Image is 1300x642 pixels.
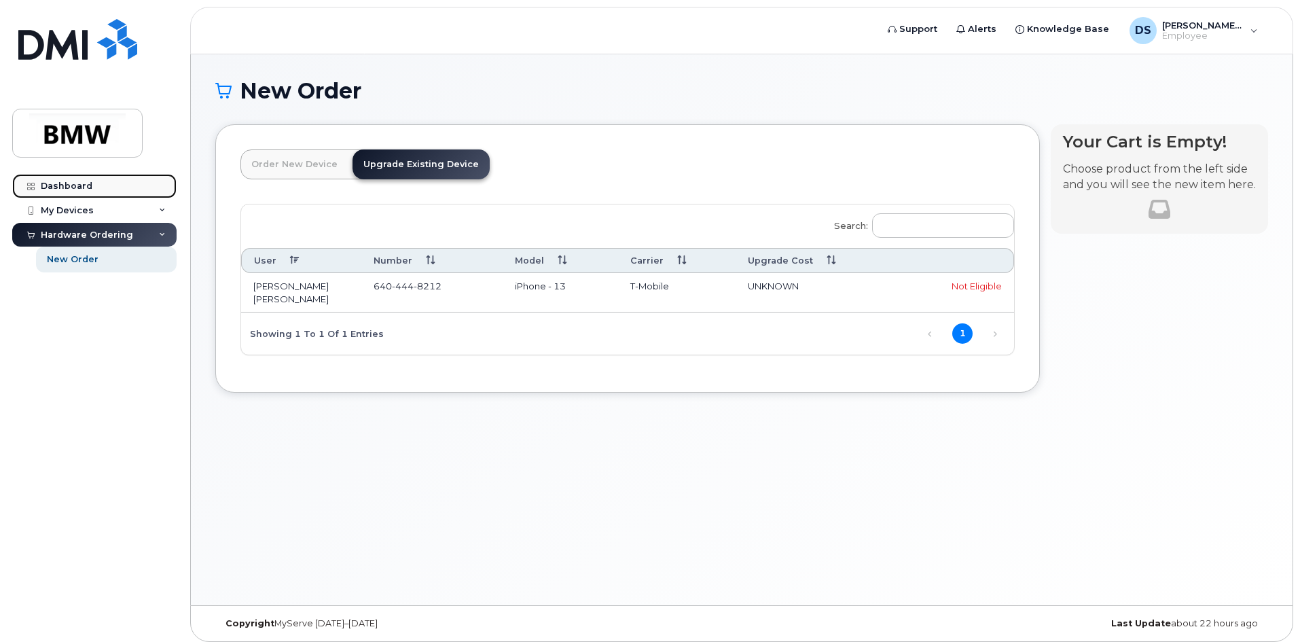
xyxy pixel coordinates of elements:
p: Choose product from the left side and you will see the new item here. [1063,162,1256,193]
a: Order New Device [240,149,348,179]
th: Number: activate to sort column ascending [361,248,503,273]
th: User: activate to sort column descending [241,248,361,273]
a: Upgrade Existing Device [353,149,490,179]
td: [PERSON_NAME] [PERSON_NAME] [241,273,361,313]
label: Search: [825,204,1014,243]
div: Showing 1 to 1 of 1 entries [241,321,384,344]
th: Carrier: activate to sort column ascending [618,248,735,273]
a: Previous [920,324,940,344]
span: UNKNOWN [748,281,799,291]
div: about 22 hours ago [917,618,1268,629]
iframe: Messenger Launcher [1241,583,1290,632]
td: iPhone - 13 [503,273,619,313]
strong: Copyright [225,618,274,628]
div: Not Eligible [911,280,1002,293]
th: Upgrade Cost: activate to sort column ascending [736,248,899,273]
a: Next [985,324,1005,344]
a: 1 [952,323,973,344]
h4: Your Cart is Empty! [1063,132,1256,151]
h1: New Order [215,79,1268,103]
td: T-Mobile [618,273,735,313]
div: MyServe [DATE]–[DATE] [215,618,566,629]
strong: Last Update [1111,618,1171,628]
span: 640 [374,281,441,291]
th: Model: activate to sort column ascending [503,248,619,273]
span: 444 [392,281,414,291]
input: Search: [872,213,1014,238]
span: 8212 [414,281,441,291]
